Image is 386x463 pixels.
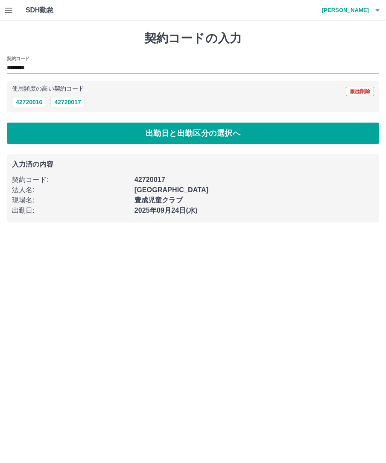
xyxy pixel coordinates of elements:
button: 出勤日と出勤区分の選択へ [7,123,379,144]
button: 42720016 [12,97,46,107]
p: 使用頻度の高い契約コード [12,86,84,92]
p: 出勤日 : [12,205,129,216]
b: [GEOGRAPHIC_DATA] [135,186,209,193]
p: 入力済の内容 [12,161,374,168]
b: 42720017 [135,176,165,183]
p: 現場名 : [12,195,129,205]
p: 法人名 : [12,185,129,195]
button: 42720017 [50,97,85,107]
b: 2025年09月24日(水) [135,207,198,214]
p: 契約コード : [12,175,129,185]
button: 履歴削除 [346,87,374,96]
h2: 契約コード [7,55,29,62]
h1: 契約コードの入力 [7,31,379,46]
b: 豊成児童クラブ [135,196,183,204]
